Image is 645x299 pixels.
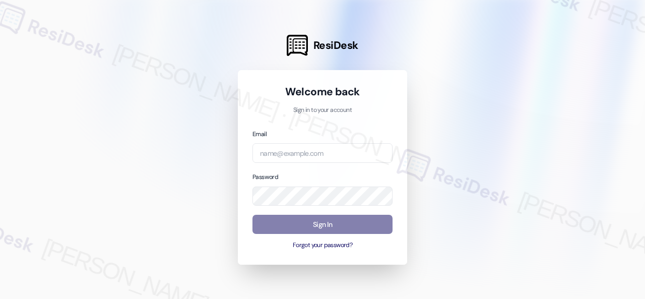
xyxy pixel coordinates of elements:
img: ResiDesk Logo [287,35,308,56]
p: Sign in to your account [252,106,393,115]
span: ResiDesk [313,38,358,52]
button: Sign In [252,215,393,234]
input: name@example.com [252,143,393,163]
label: Password [252,173,278,181]
h1: Welcome back [252,85,393,99]
label: Email [252,130,267,138]
button: Forgot your password? [252,241,393,250]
